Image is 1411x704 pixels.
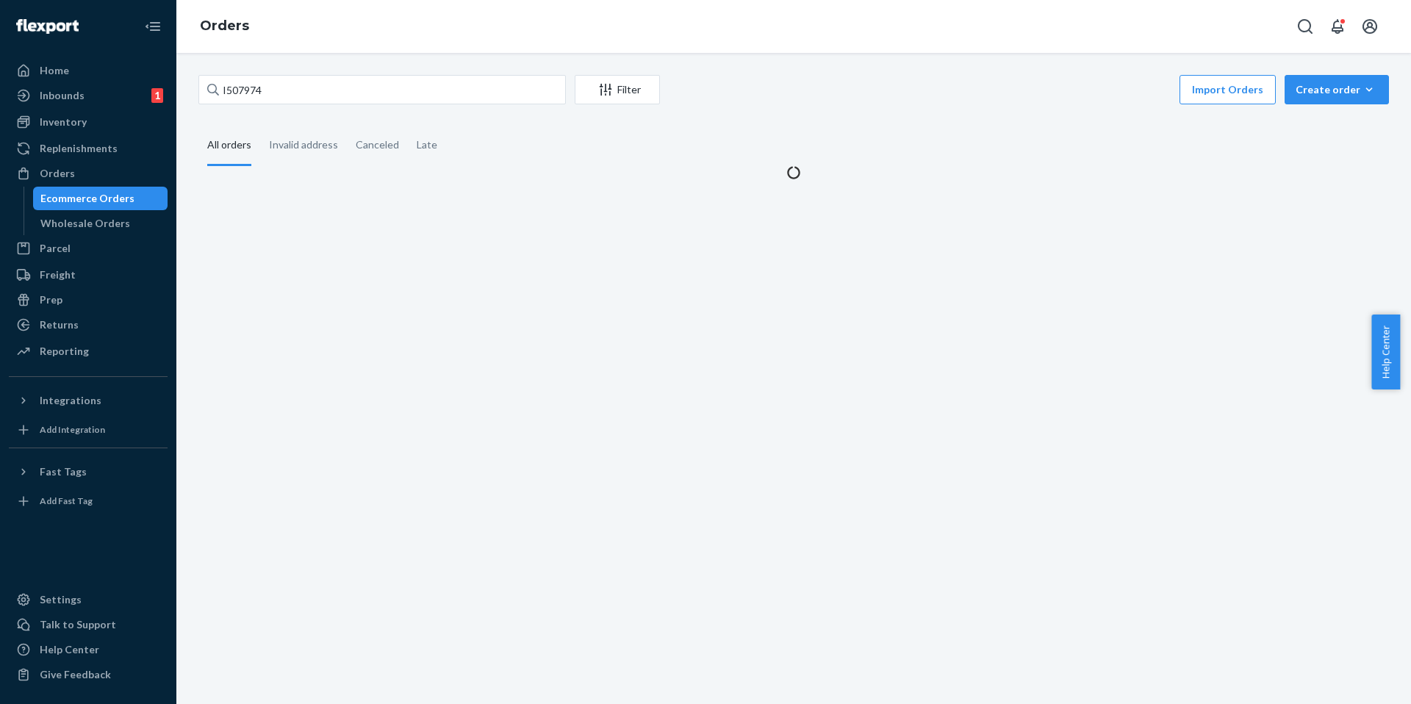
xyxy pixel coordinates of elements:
div: Replenishments [40,141,118,156]
a: Parcel [9,237,168,260]
button: Create order [1285,75,1389,104]
div: Parcel [40,241,71,256]
div: Prep [40,292,62,307]
button: Help Center [1371,315,1400,389]
button: Open Search Box [1290,12,1320,41]
ol: breadcrumbs [188,5,261,48]
div: Home [40,63,69,78]
div: Ecommerce Orders [40,191,134,206]
div: Wholesale Orders [40,216,130,231]
div: Freight [40,267,76,282]
button: Open account menu [1355,12,1385,41]
a: Home [9,59,168,82]
div: Returns [40,317,79,332]
button: Fast Tags [9,460,168,484]
div: Integrations [40,393,101,408]
a: Add Fast Tag [9,489,168,513]
div: Late [417,126,437,164]
div: Create order [1296,82,1378,97]
button: Filter [575,75,660,104]
input: Search orders [198,75,566,104]
a: Help Center [9,638,168,661]
div: Inventory [40,115,87,129]
a: Wholesale Orders [33,212,168,235]
a: Orders [200,18,249,34]
div: Fast Tags [40,464,87,479]
button: Open notifications [1323,12,1352,41]
a: Orders [9,162,168,185]
button: Talk to Support [9,613,168,636]
div: Invalid address [269,126,338,164]
a: Reporting [9,340,168,363]
a: Settings [9,588,168,611]
a: Inbounds1 [9,84,168,107]
img: Flexport logo [16,19,79,34]
a: Add Integration [9,418,168,442]
a: Prep [9,288,168,312]
div: All orders [207,126,251,166]
a: Freight [9,263,168,287]
div: Add Integration [40,423,105,436]
div: Settings [40,592,82,607]
a: Replenishments [9,137,168,160]
div: Orders [40,166,75,181]
a: Ecommerce Orders [33,187,168,210]
iframe: Opens a widget where you can chat to one of our agents [1315,660,1396,697]
div: 1 [151,88,163,103]
div: Add Fast Tag [40,495,93,507]
a: Returns [9,313,168,337]
div: Inbounds [40,88,85,103]
a: Inventory [9,110,168,134]
div: Filter [575,82,659,97]
button: Give Feedback [9,663,168,686]
div: Help Center [40,642,99,657]
div: Reporting [40,344,89,359]
div: Canceled [356,126,399,164]
button: Close Navigation [138,12,168,41]
div: Talk to Support [40,617,116,632]
button: Integrations [9,389,168,412]
button: Import Orders [1180,75,1276,104]
div: Give Feedback [40,667,111,682]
